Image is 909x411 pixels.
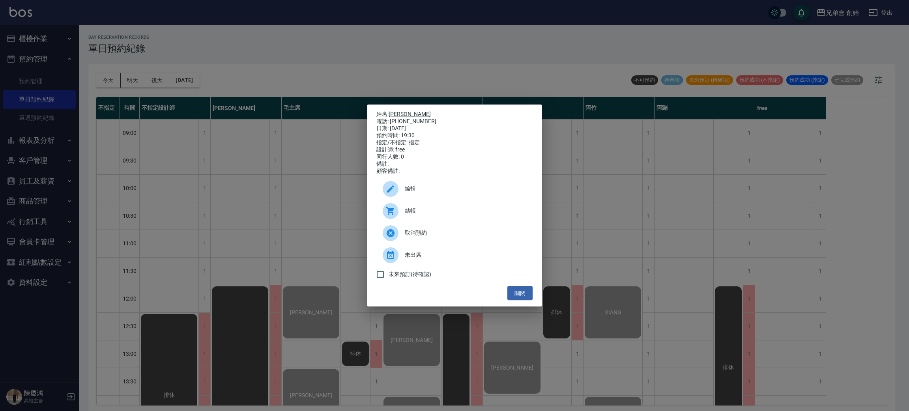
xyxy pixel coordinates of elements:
[376,153,533,161] div: 同行人數: 0
[376,178,533,200] div: 編輯
[376,146,533,153] div: 設計師: free
[376,111,533,118] p: 姓名:
[405,185,526,193] span: 編輯
[376,118,533,125] div: 電話: [PHONE_NUMBER]
[376,161,533,168] div: 備註:
[389,111,431,117] a: [PERSON_NAME]
[376,125,533,132] div: 日期: [DATE]
[405,207,526,215] span: 結帳
[389,270,431,278] span: 未來預訂(待確認)
[376,132,533,139] div: 預約時間: 19:30
[376,168,533,175] div: 顧客備註:
[405,251,526,259] span: 未出席
[376,244,533,266] div: 未出席
[376,222,533,244] div: 取消預約
[405,229,526,237] span: 取消預約
[376,139,533,146] div: 指定/不指定: 指定
[376,200,533,222] a: 結帳
[507,286,533,301] button: 關閉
